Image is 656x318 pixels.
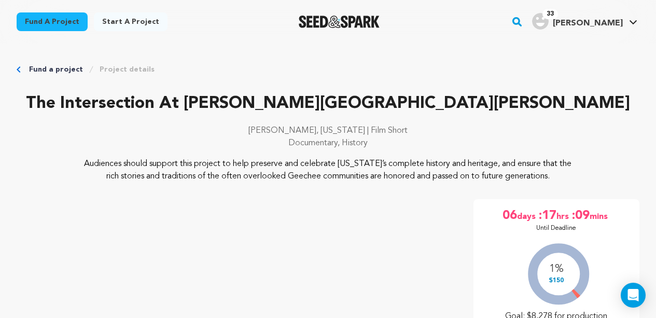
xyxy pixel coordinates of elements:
[530,11,639,33] span: Deitrah T.'s Profile
[556,208,571,224] span: hrs
[94,12,168,31] a: Start a project
[538,208,556,224] span: :17
[100,64,155,75] a: Project details
[17,12,88,31] a: Fund a project
[299,16,380,28] img: Seed&Spark Logo Dark Mode
[17,64,639,75] div: Breadcrumb
[17,91,639,116] p: The Intersection At [PERSON_NAME][GEOGRAPHIC_DATA][PERSON_NAME]
[530,11,639,30] a: Deitrah T.'s Profile
[532,13,549,30] img: user.png
[17,137,639,149] p: Documentary, History
[536,224,576,232] p: Until Deadline
[571,208,590,224] span: :09
[553,19,623,27] span: [PERSON_NAME]
[503,208,517,224] span: 06
[590,208,610,224] span: mins
[621,283,646,308] div: Open Intercom Messenger
[79,158,577,183] p: Audiences should support this project to help preserve and celebrate [US_STATE]’s complete histor...
[17,125,639,137] p: [PERSON_NAME], [US_STATE] | Film Short
[542,9,558,19] span: 33
[517,208,538,224] span: days
[532,13,623,30] div: Deitrah T.'s Profile
[299,16,380,28] a: Seed&Spark Homepage
[29,64,83,75] a: Fund a project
